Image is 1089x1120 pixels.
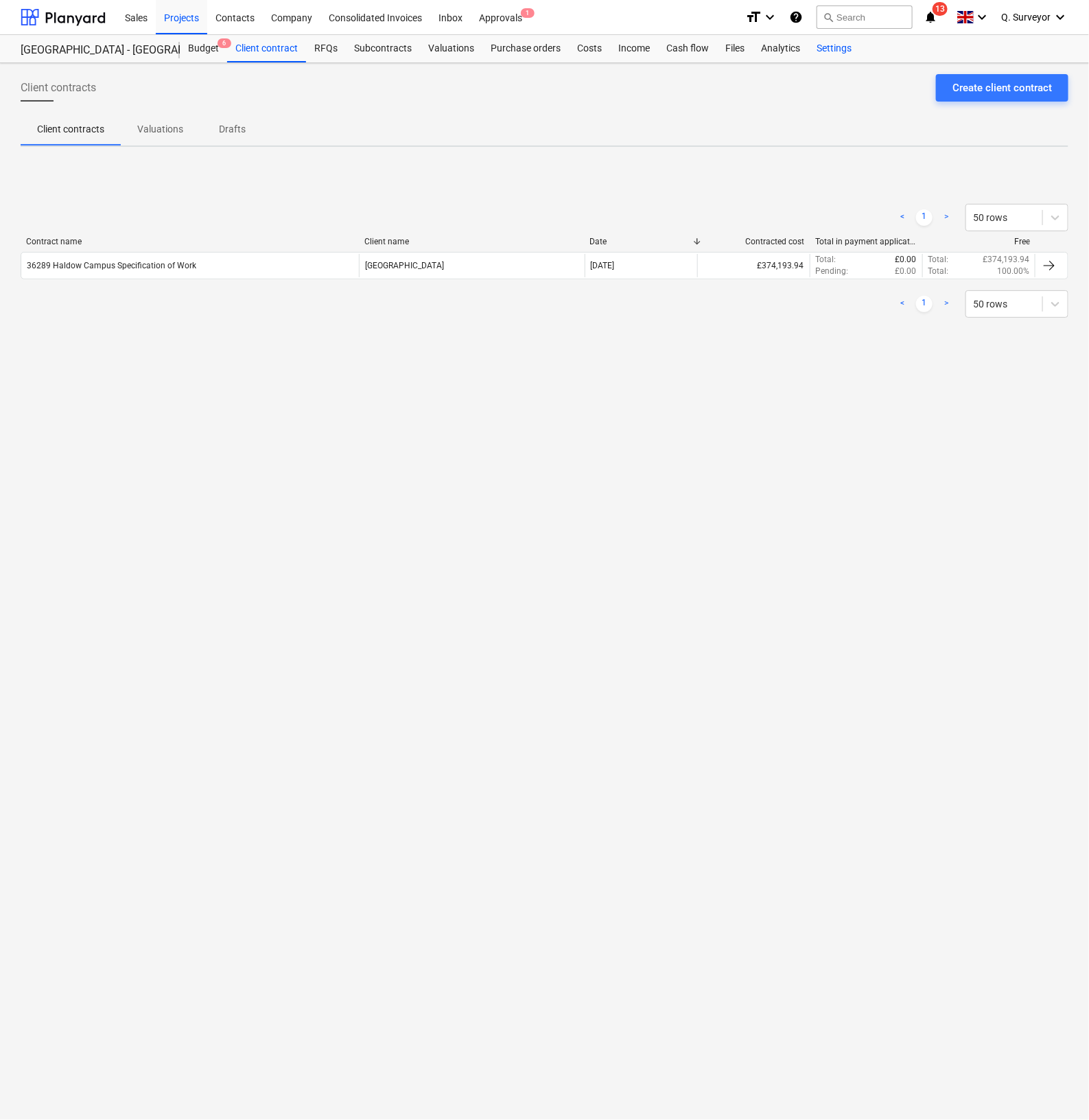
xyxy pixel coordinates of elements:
a: Income [610,35,658,62]
p: Client contracts [37,122,104,137]
span: search [823,12,834,23]
i: format_size [745,9,762,25]
p: Pending : [816,266,849,277]
span: 1 [521,8,535,18]
p: Total : [816,254,836,266]
div: Contract name [26,237,353,246]
span: Q. Surveyor [1001,12,1051,23]
p: £0.00 [895,254,917,266]
a: Purchase orders [482,35,569,62]
i: notifications [924,9,937,25]
a: Budget6 [180,35,227,62]
i: keyboard_arrow_down [762,9,778,25]
div: Budget [180,35,227,62]
i: keyboard_arrow_down [974,9,990,25]
div: Date [590,237,692,246]
div: Contracted cost [703,237,804,246]
a: Subcontracts [346,35,420,62]
p: Valuations [137,122,183,137]
i: keyboard_arrow_down [1052,9,1068,25]
div: [DATE] [591,261,615,270]
div: Create client contract [952,79,1052,97]
div: 36289 Haldow Campus Specification of Work [27,261,196,270]
a: Client contract [227,35,306,62]
a: Page 1 is your current page [916,209,933,226]
a: Analytics [753,35,808,62]
div: [GEOGRAPHIC_DATA] - [GEOGRAPHIC_DATA] ([PERSON_NAME][GEOGRAPHIC_DATA]) [21,43,163,58]
a: RFQs [306,35,346,62]
span: 13 [933,2,948,16]
button: Search [817,5,913,29]
div: [GEOGRAPHIC_DATA] [365,261,444,270]
p: 100.00% [997,266,1029,277]
p: £374,193.94 [983,254,1029,266]
a: Next page [938,296,955,312]
div: Free [928,237,1030,246]
a: Files [717,35,753,62]
a: Valuations [420,35,482,62]
a: Settings [808,35,860,62]
div: Client name [364,237,579,246]
a: Next page [938,209,955,226]
a: Cash flow [658,35,717,62]
i: Knowledge base [789,9,803,25]
a: Previous page [894,209,911,226]
span: 6 [218,38,231,48]
a: Page 1 is your current page [916,296,933,312]
p: Drafts [216,122,249,137]
button: Create client contract [936,74,1068,102]
p: £0.00 [895,266,917,277]
a: Previous page [894,296,911,312]
div: Total in payment applications [815,237,917,246]
a: Costs [569,35,610,62]
div: £374,193.94 [697,254,810,277]
span: Client contracts [21,80,96,96]
p: Total : [928,254,949,266]
p: Total : [928,266,949,277]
